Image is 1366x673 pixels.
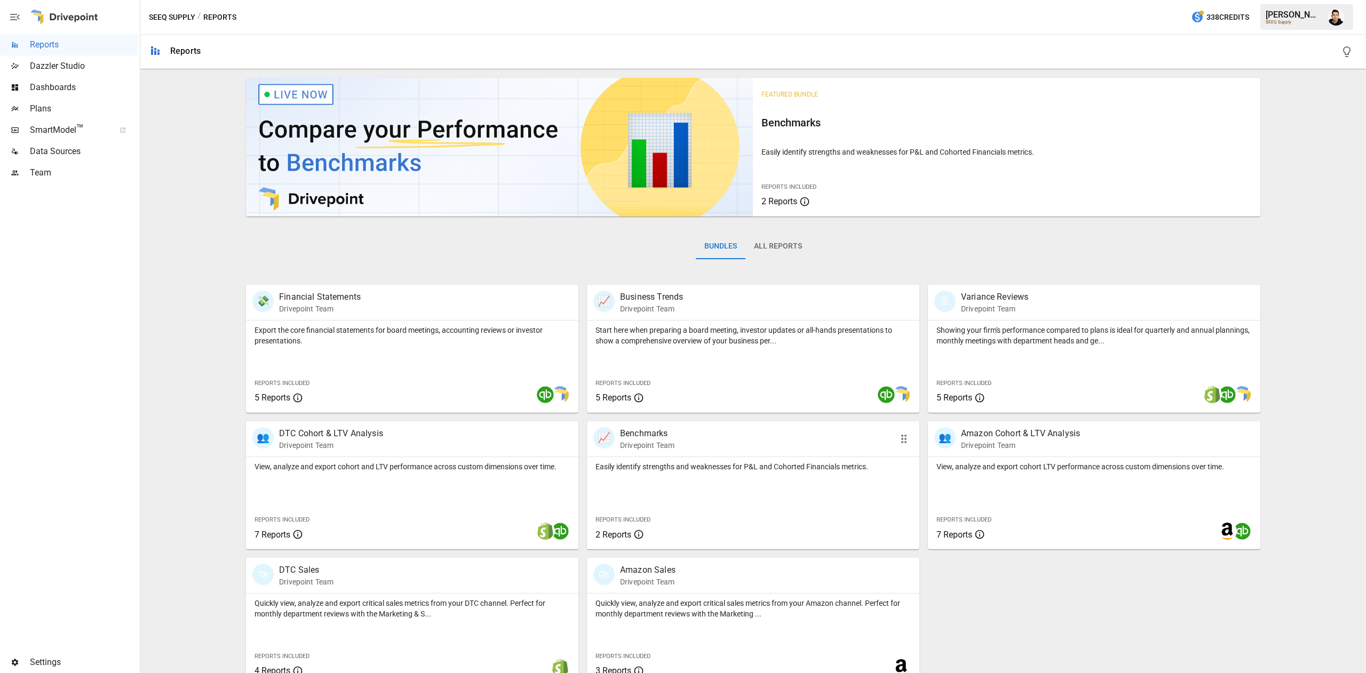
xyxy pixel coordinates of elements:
[1234,523,1251,540] img: quickbooks
[552,386,569,403] img: smart model
[761,147,1251,157] p: Easily identify strengths and weaknesses for P&L and Cohorted Financials metrics.
[595,461,911,472] p: Easily identify strengths and weaknesses for P&L and Cohorted Financials metrics.
[620,564,676,576] p: Amazon Sales
[893,386,910,403] img: smart model
[279,427,383,440] p: DTC Cohort & LTV Analysis
[279,303,361,314] p: Drivepoint Team
[595,653,650,660] span: Reports Included
[936,461,1252,472] p: View, analyze and export cohort LTV performance across custom dimensions over time.
[537,386,554,403] img: quickbooks
[246,78,753,217] img: video thumbnail
[76,122,84,135] span: ™
[255,598,570,619] p: Quickly view, analyze and export critical sales metrics from your DTC channel. Perfect for monthl...
[1321,2,1351,32] button: Francisco Sanchez
[620,291,683,303] p: Business Trends
[279,564,333,576] p: DTC Sales
[30,38,138,51] span: Reports
[30,124,108,137] span: SmartModel
[595,325,911,346] p: Start here when preparing a board meeting, investor updates or all-hands presentations to show a ...
[745,234,811,259] button: All Reports
[252,427,274,448] div: 👥
[961,291,1028,303] p: Variance Reviews
[936,530,972,540] span: 7 Reports
[255,461,570,472] p: View, analyze and export cohort and LTV performance across custom dimensions over time.
[537,523,554,540] img: shopify
[936,325,1252,346] p: Showing your firm's performance compared to plans is ideal for quarterly and annual plannings, mo...
[30,166,138,179] span: Team
[1266,20,1321,25] div: SEEQ Supply
[1328,9,1345,26] img: Francisco Sanchez
[595,598,911,619] p: Quickly view, analyze and export critical sales metrics from your Amazon channel. Perfect for mon...
[279,291,361,303] p: Financial Statements
[595,516,650,523] span: Reports Included
[30,81,138,94] span: Dashboards
[30,102,138,115] span: Plans
[1266,10,1321,20] div: [PERSON_NAME]
[255,325,570,346] p: Export the core financial statements for board meetings, accounting reviews or investor presentat...
[761,91,818,98] span: Featured Bundle
[961,427,1080,440] p: Amazon Cohort & LTV Analysis
[620,427,674,440] p: Benchmarks
[30,60,138,73] span: Dazzler Studio
[761,183,816,190] span: Reports Included
[1206,11,1249,24] span: 338 Credits
[252,291,274,312] div: 💸
[279,576,333,587] p: Drivepoint Team
[1219,386,1236,403] img: quickbooks
[878,386,895,403] img: quickbooks
[170,46,201,56] div: Reports
[1187,7,1253,27] button: 338Credits
[255,530,290,540] span: 7 Reports
[279,440,383,451] p: Drivepoint Team
[30,656,138,669] span: Settings
[595,380,650,387] span: Reports Included
[30,145,138,158] span: Data Sources
[936,392,972,403] span: 5 Reports
[595,530,631,540] span: 2 Reports
[593,427,615,448] div: 📈
[255,516,309,523] span: Reports Included
[934,291,956,312] div: 🗓
[552,523,569,540] img: quickbooks
[255,653,309,660] span: Reports Included
[696,234,745,259] button: Bundles
[255,392,290,403] span: 5 Reports
[934,427,956,448] div: 👥
[255,380,309,387] span: Reports Included
[197,11,201,24] div: /
[936,516,991,523] span: Reports Included
[936,380,991,387] span: Reports Included
[595,392,631,403] span: 5 Reports
[252,564,274,585] div: 🛍
[593,291,615,312] div: 📈
[761,196,797,206] span: 2 Reports
[1204,386,1221,403] img: shopify
[620,440,674,451] p: Drivepoint Team
[1219,523,1236,540] img: amazon
[620,303,683,314] p: Drivepoint Team
[961,303,1028,314] p: Drivepoint Team
[149,11,195,24] button: SEEQ Supply
[761,114,1251,131] h6: Benchmarks
[961,440,1080,451] p: Drivepoint Team
[593,564,615,585] div: 🛍
[620,576,676,587] p: Drivepoint Team
[1234,386,1251,403] img: smart model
